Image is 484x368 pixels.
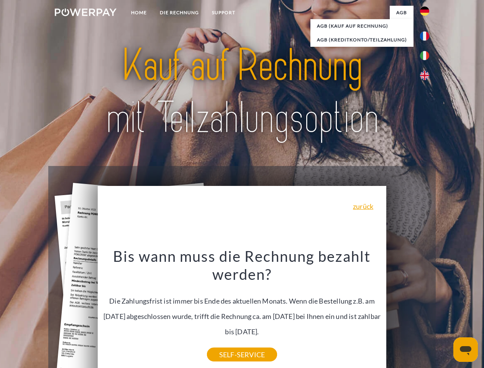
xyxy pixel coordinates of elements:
[102,247,382,355] div: Die Zahlungsfrist ist immer bis Ende des aktuellen Monats. Wenn die Bestellung z.B. am [DATE] abg...
[125,6,153,20] a: Home
[420,31,429,41] img: fr
[207,348,277,361] a: SELF-SERVICE
[420,51,429,60] img: it
[310,33,413,47] a: AGB (Kreditkonto/Teilzahlung)
[205,6,242,20] a: SUPPORT
[153,6,205,20] a: DIE RECHNUNG
[102,247,382,284] h3: Bis wann muss die Rechnung bezahlt werden?
[390,6,413,20] a: agb
[453,337,478,362] iframe: Schaltfläche zum Öffnen des Messaging-Fensters
[420,7,429,16] img: de
[353,203,373,210] a: zurück
[73,37,411,147] img: title-powerpay_de.svg
[310,19,413,33] a: AGB (Kauf auf Rechnung)
[55,8,116,16] img: logo-powerpay-white.svg
[420,71,429,80] img: en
